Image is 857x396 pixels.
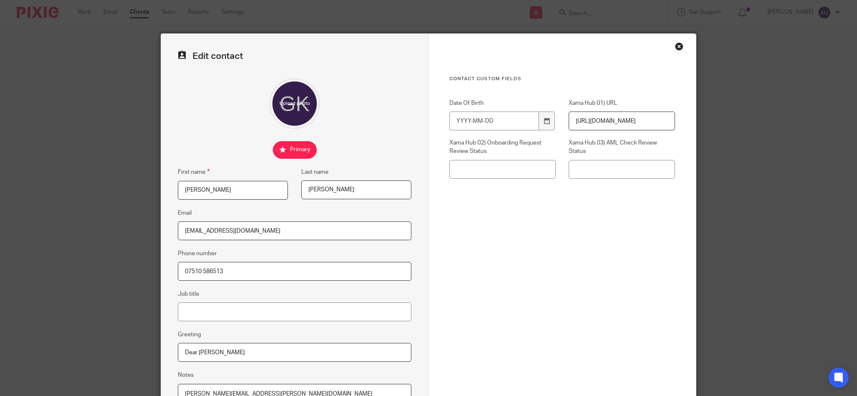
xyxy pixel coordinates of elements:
[449,99,556,107] label: Date Of Birth
[178,343,411,362] input: e.g. Dear Mrs. Appleseed or Hi Sam
[569,99,675,107] label: Xama Hub 01) URL
[675,42,683,51] div: Close this dialog window
[178,371,194,379] label: Notes
[178,330,201,339] label: Greeting
[178,167,210,177] label: First name
[449,139,556,156] label: Xama Hub 02) Onboarding Request Review Status
[449,76,675,82] h3: Contact Custom fields
[178,290,199,298] label: Job title
[449,112,539,130] input: YYYY-MM-DD
[301,168,328,176] label: Last name
[178,209,192,217] label: Email
[569,139,675,156] label: Xama Hub 03) AML Check Review Status
[178,51,411,62] h2: Edit contact
[178,249,217,258] label: Phone number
